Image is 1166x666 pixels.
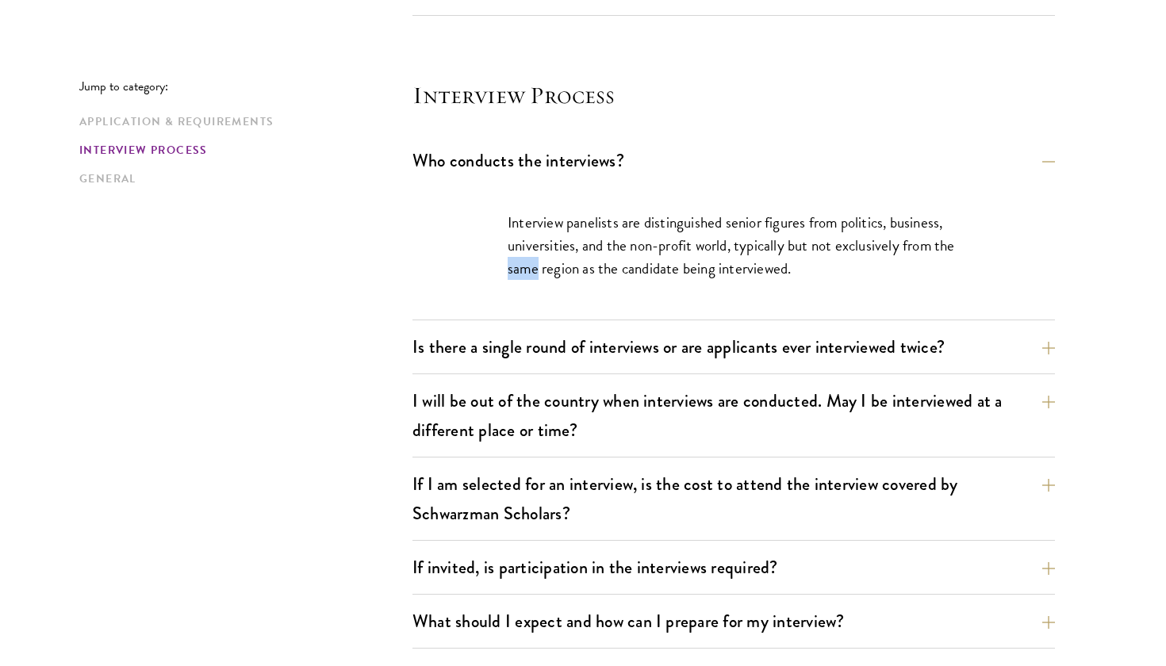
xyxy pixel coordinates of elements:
[79,142,403,159] a: Interview Process
[412,466,1055,531] button: If I am selected for an interview, is the cost to attend the interview covered by Schwarzman Scho...
[508,211,960,280] p: Interview panelists are distinguished senior figures from politics, business, universities, and t...
[412,143,1055,178] button: Who conducts the interviews?
[79,79,412,94] p: Jump to category:
[79,170,403,187] a: General
[412,549,1055,585] button: If invited, is participation in the interviews required?
[412,329,1055,365] button: Is there a single round of interviews or are applicants ever interviewed twice?
[412,603,1055,639] button: What should I expect and how can I prepare for my interview?
[412,383,1055,448] button: I will be out of the country when interviews are conducted. May I be interviewed at a different p...
[412,79,1055,111] h4: Interview Process
[79,113,403,130] a: Application & Requirements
